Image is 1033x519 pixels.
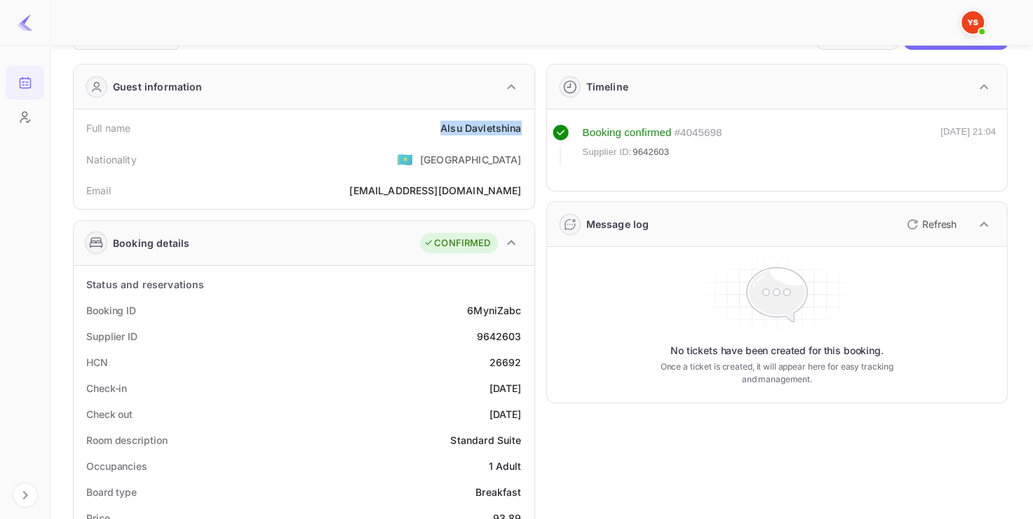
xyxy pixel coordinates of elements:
[6,100,44,133] a: Customers
[490,407,522,422] div: [DATE]
[424,236,490,250] div: CONFIRMED
[113,236,189,250] div: Booking details
[113,79,203,94] div: Guest information
[349,183,521,198] div: [EMAIL_ADDRESS][DOMAIN_NAME]
[490,355,522,370] div: 26692
[490,381,522,396] div: [DATE]
[86,329,137,344] div: Supplier ID
[674,125,722,141] div: # 4045698
[6,66,44,98] a: Bookings
[583,145,632,159] span: Supplier ID:
[397,147,413,172] span: United States
[86,303,136,318] div: Booking ID
[86,277,204,292] div: Status and reservations
[86,381,127,396] div: Check-in
[86,433,167,447] div: Room description
[476,329,521,344] div: 9642603
[654,360,900,386] p: Once a ticket is created, it will appear here for easy tracking and management.
[940,125,996,166] div: [DATE] 21:04
[17,14,34,31] img: LiteAPI
[467,303,521,318] div: 6MyniZabc
[13,483,38,508] button: Expand navigation
[670,344,884,358] p: No tickets have been created for this booking.
[86,152,137,167] div: Nationality
[922,217,957,231] p: Refresh
[86,121,130,135] div: Full name
[961,11,984,34] img: Yandex Support
[86,183,111,198] div: Email
[633,145,669,159] span: 9642603
[475,485,521,499] div: Breakfast
[450,433,521,447] div: Standard Suite
[583,125,672,141] div: Booking confirmed
[440,121,521,135] div: Alsu Davletshina
[586,79,628,94] div: Timeline
[898,213,962,236] button: Refresh
[420,152,522,167] div: [GEOGRAPHIC_DATA]
[86,485,137,499] div: Board type
[586,217,649,231] div: Message log
[86,407,133,422] div: Check out
[488,459,521,473] div: 1 Adult
[86,355,108,370] div: HCN
[86,459,147,473] div: Occupancies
